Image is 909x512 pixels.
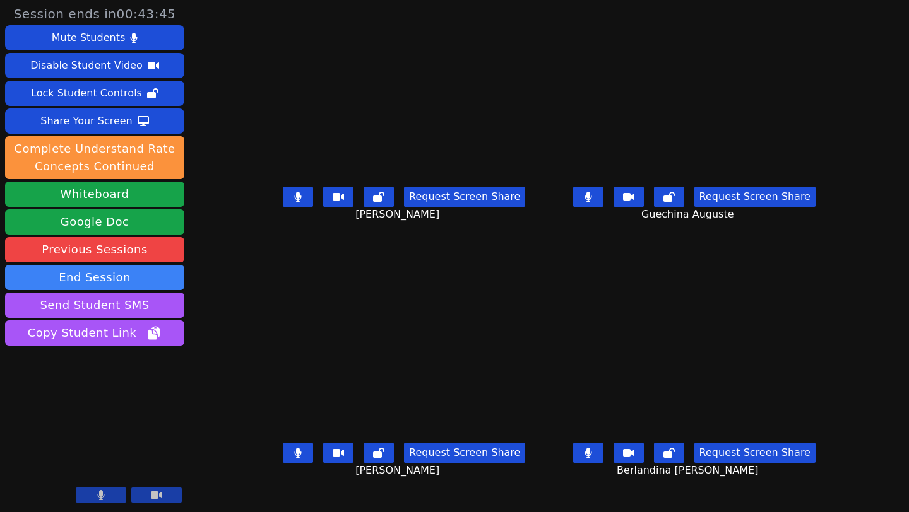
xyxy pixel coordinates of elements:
[617,463,761,478] span: Berlandina [PERSON_NAME]
[5,182,184,207] button: Whiteboard
[5,81,184,106] button: Lock Student Controls
[117,6,176,21] time: 00:43:45
[52,28,125,48] div: Mute Students
[641,207,737,222] span: Guechina Auguste
[5,320,184,346] button: Copy Student Link
[31,83,142,103] div: Lock Student Controls
[5,209,184,235] a: Google Doc
[5,108,184,134] button: Share Your Screen
[40,111,133,131] div: Share Your Screen
[694,443,816,463] button: Request Screen Share
[28,324,162,342] span: Copy Student Link
[5,265,184,290] button: End Session
[5,293,184,318] button: Send Student SMS
[5,25,184,50] button: Mute Students
[355,463,443,478] span: [PERSON_NAME]
[404,443,525,463] button: Request Screen Share
[14,5,176,23] span: Session ends in
[694,187,816,207] button: Request Screen Share
[355,207,443,222] span: [PERSON_NAME]
[5,237,184,262] a: Previous Sessions
[5,53,184,78] button: Disable Student Video
[30,55,142,76] div: Disable Student Video
[5,136,184,179] button: Complete Understand Rate Concepts Continued
[404,187,525,207] button: Request Screen Share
